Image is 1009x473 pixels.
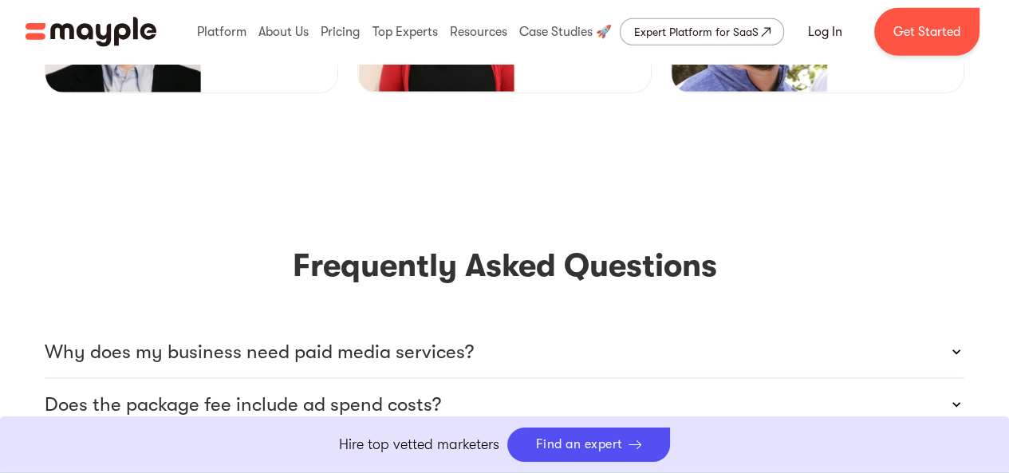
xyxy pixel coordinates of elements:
[339,434,499,455] p: Hire top vetted marketers
[45,339,474,365] p: Why does my business need paid media services?
[369,6,442,57] div: Top Experts
[26,17,156,47] a: home
[317,6,364,57] div: Pricing
[762,301,1009,473] iframe: Chat Widget
[874,8,979,56] a: Get Started
[536,437,623,452] div: Find an expert
[26,17,156,47] img: Mayple logo
[45,243,964,288] h3: Frequently Asked Questions
[620,18,784,45] a: Expert Platform for SaaS
[254,6,313,57] div: About Us
[193,6,250,57] div: Platform
[633,22,758,41] div: Expert Platform for SaaS
[446,6,511,57] div: Resources
[45,392,441,417] p: Does the package fee include ad spend costs?
[789,13,861,51] a: Log In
